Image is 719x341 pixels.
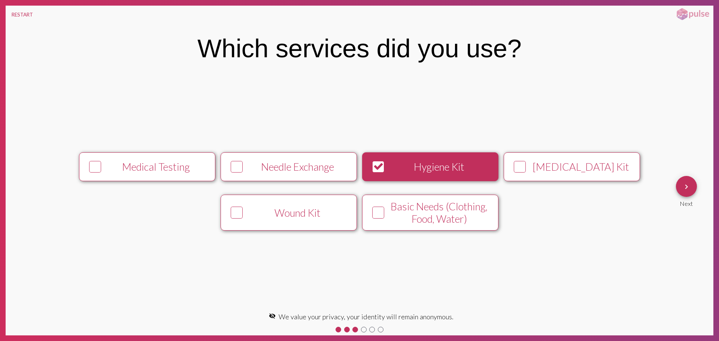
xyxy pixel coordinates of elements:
[6,6,39,24] button: RESTART
[362,195,498,230] button: Basic Needs (Clothing, Food, Water)
[221,152,357,181] button: Needle Exchange
[676,176,697,197] button: Next Question
[197,34,522,63] div: Which services did you use?
[246,161,350,173] div: Needle Exchange
[504,152,640,181] button: [MEDICAL_DATA] Kit
[676,197,697,207] div: Next
[362,152,498,181] button: Hygiene Kit
[269,313,276,319] mat-icon: visibility_off
[79,152,215,181] button: Medical Testing
[387,200,491,225] div: Basic Needs (Clothing, Food, Water)
[387,161,491,173] div: Hygiene Kit
[674,7,712,21] img: pulsehorizontalsmall.png
[279,313,453,321] span: We value your privacy, your identity will remain anonymous.
[529,161,633,173] div: [MEDICAL_DATA] Kit
[221,195,357,230] button: Wound Kit
[682,182,691,191] mat-icon: Next Question
[246,207,350,219] div: Wound Kit
[104,161,208,173] div: Medical Testing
